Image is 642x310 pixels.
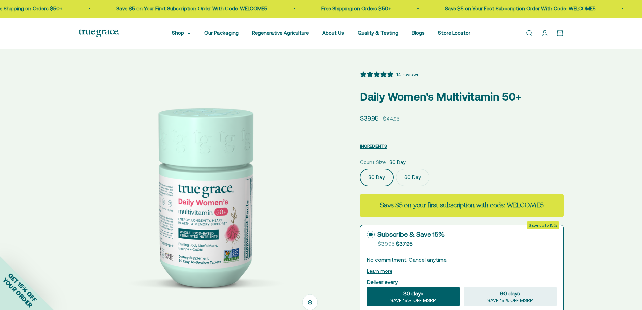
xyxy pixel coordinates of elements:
span: INGREDIENTS [360,144,387,149]
a: Store Locator [438,30,470,36]
compare-at-price: $44.95 [383,115,400,123]
p: Save $5 on Your First Subscription Order With Code: WELCOME5 [442,5,593,13]
button: INGREDIENTS [360,142,387,150]
a: About Us [322,30,344,36]
span: 30 Day [389,158,406,166]
summary: Shop [172,29,191,37]
p: Save $5 on Your First Subscription Order With Code: WELCOME5 [113,5,264,13]
span: GET 15% OFF [7,272,38,303]
a: Our Packaging [204,30,239,36]
legend: Count Size: [360,158,387,166]
a: Blogs [412,30,425,36]
a: Quality & Testing [358,30,398,36]
span: YOUR ORDER [1,276,34,309]
a: Regenerative Agriculture [252,30,309,36]
div: 14 reviews [396,71,419,78]
a: Free Shipping on Orders $50+ [318,6,388,11]
p: Daily Women's Multivitamin 50+ [360,88,564,105]
strong: Save $5 on your first subscription with code: WELCOME5 [380,201,544,210]
button: 5 stars, 14 ratings [360,71,419,78]
sale-price: $39.95 [360,113,379,123]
